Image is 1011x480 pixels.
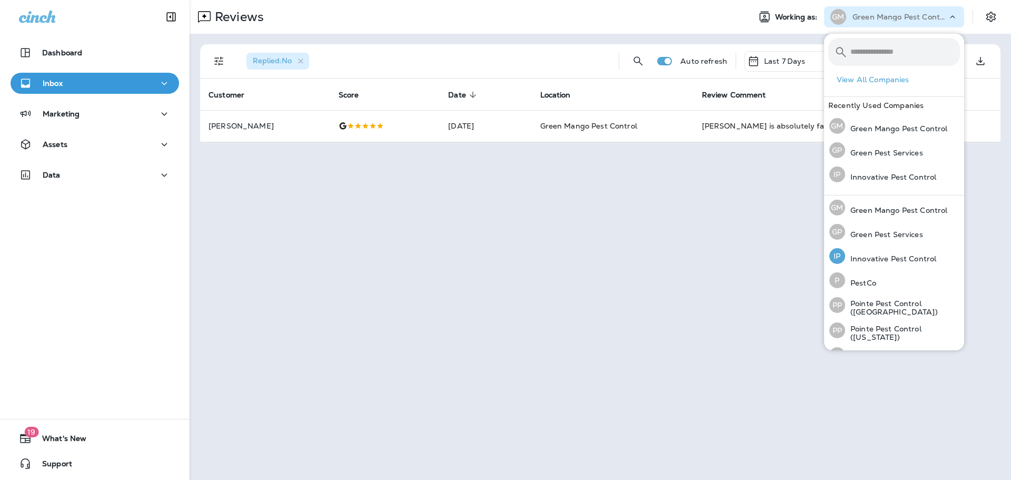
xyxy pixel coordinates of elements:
button: PPestCo [824,268,964,292]
div: IP [829,248,845,264]
button: Export as CSV [970,51,991,72]
p: Green Pest Services [845,149,923,157]
button: GPGreen Pest Services [824,138,964,162]
div: GM [829,118,845,134]
span: Date [448,90,480,100]
p: PestCo [845,279,876,287]
button: Data [11,164,179,185]
p: Innovative Pest Control [845,173,936,181]
button: Filters [209,51,230,72]
div: Replied:No [246,53,309,70]
button: PPPointe Pest Control ([US_STATE]) [824,318,964,343]
div: GP [829,224,845,240]
button: Dashboard [11,42,179,63]
span: Location [540,91,571,100]
button: Assets [11,134,179,155]
button: 19What's New [11,428,179,449]
p: Dashboard [42,48,82,57]
div: GP [829,142,845,158]
p: Data [43,171,61,179]
button: GPGreen Pest Services [824,220,964,244]
p: [PERSON_NAME] [209,122,322,130]
div: GM [829,200,845,215]
span: Replied : No [253,56,292,65]
p: Green Mango Pest Control [845,206,947,214]
button: Settings [982,7,1000,26]
span: Customer [209,90,258,100]
span: Location [540,90,584,100]
span: Score [339,91,359,100]
span: What's New [32,434,86,447]
p: Assets [43,140,67,149]
button: Collapse Sidebar [156,6,186,27]
button: Search Reviews [628,51,649,72]
p: Green Mango Pest Control [845,124,947,133]
button: GMGreen Mango Pest Control [824,195,964,220]
p: Inbox [43,79,63,87]
span: Review Comment [702,90,780,100]
div: Jonathan is absolutely fantastic and does a great job! Friendly, courteously professional, and pe... [702,121,891,131]
button: Marketing [11,103,179,124]
div: PP [829,347,845,363]
div: GM [830,9,846,25]
span: Customer [209,91,244,100]
p: Marketing [43,110,80,118]
button: IPInnovative Pest Control [824,162,964,187]
td: [DATE] [440,110,531,142]
button: Inbox [11,73,179,94]
button: PPPointe Pest Control ([GEOGRAPHIC_DATA]) [824,292,964,318]
span: Support [32,459,72,472]
p: Pointe Pest Control ([GEOGRAPHIC_DATA]) [845,299,960,316]
span: Date [448,91,466,100]
span: Review Comment [702,91,766,100]
button: GMGreen Mango Pest Control [824,114,964,138]
span: Score [339,90,373,100]
p: Auto refresh [680,57,727,65]
p: Green Pest Services [845,230,923,239]
div: PP [829,297,845,313]
button: IPInnovative Pest Control [824,244,964,268]
span: Working as: [775,13,820,22]
p: Innovative Pest Control [845,254,936,263]
div: PP [829,322,845,338]
span: Green Mango Pest Control [540,121,637,131]
button: View All Companies [832,72,964,88]
div: Recently Used Companies [824,97,964,114]
div: IP [829,166,845,182]
span: 19 [24,427,38,437]
button: Support [11,453,179,474]
p: Green Mango Pest Control [853,13,947,21]
p: Last 7 Days [764,57,806,65]
p: Reviews [211,9,264,25]
button: PPPointe Pest Control (PNW) [824,343,964,367]
p: Pointe Pest Control ([US_STATE]) [845,325,960,341]
div: P [829,272,845,288]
